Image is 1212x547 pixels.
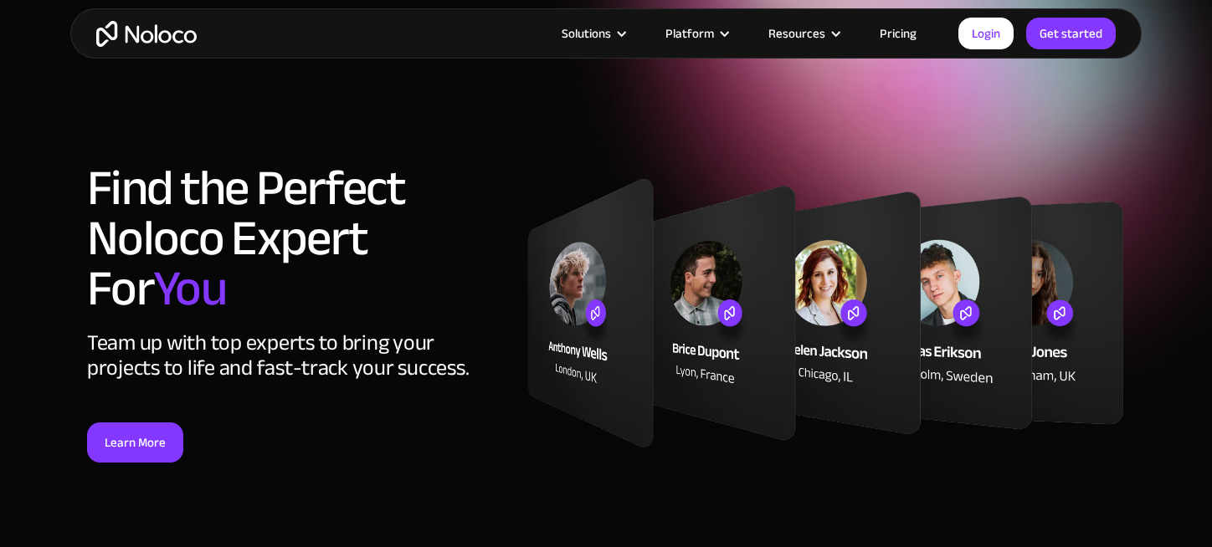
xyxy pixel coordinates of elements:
a: home [96,21,197,47]
span: You [153,242,226,335]
div: Team up with top experts to bring your projects to life and fast-track your success. [87,330,510,381]
div: Resources [768,23,825,44]
h1: Find the Perfect Noloco Expert For [87,163,510,314]
a: Pricing [859,23,937,44]
a: Get started [1026,18,1116,49]
a: Login [958,18,1014,49]
div: Solutions [541,23,645,44]
a: Learn More [87,422,183,463]
div: Resources [747,23,859,44]
div: Platform [665,23,714,44]
div: Platform [645,23,747,44]
div: Solutions [562,23,611,44]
